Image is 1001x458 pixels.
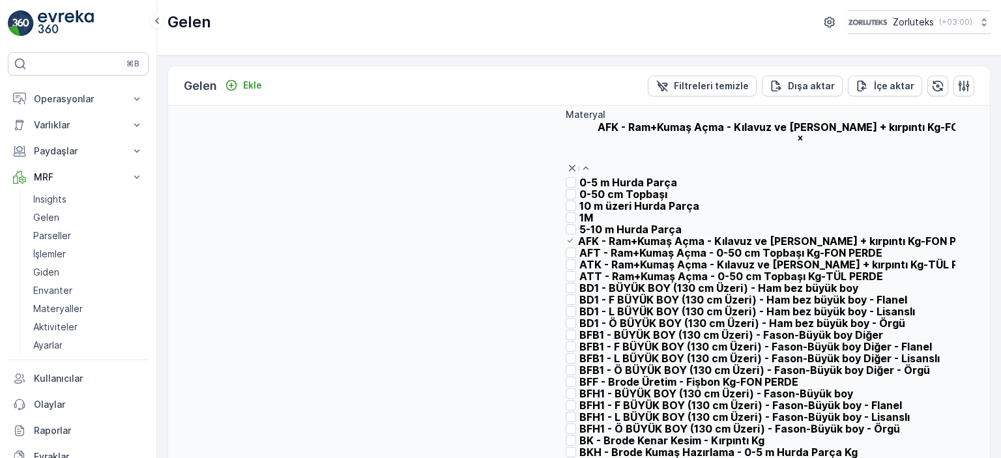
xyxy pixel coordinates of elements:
p: 0-50 cm Topbaşı [579,188,667,200]
p: Operasyonlar [34,93,123,106]
p: BFB1 - Ö BÜYÜK BOY (130 cm Üzeri) - Fason-Büyük boy Diğer - Örgü [579,364,930,376]
p: BD1 - Ö BÜYÜK BOY (130 cm Üzeri) - Ham bez büyük boy - Örgü [579,317,905,329]
p: BFH1 - F BÜYÜK BOY (130 cm Üzeri) - Fason-Büyük boy - Flanel [579,399,902,411]
p: 1M [579,212,593,223]
button: Operasyonlar [8,86,149,112]
p: Kullanıcılar [34,372,143,385]
a: Aktiviteler [28,318,149,336]
p: AFK - Ram+Kumaş Açma - Kılavuz ve [PERSON_NAME] + kırpıntı Kg-FON PERDE [578,235,983,247]
p: Gelen [167,12,211,33]
p: Materyal [566,108,605,121]
p: Varlıklar [34,119,123,132]
p: Dışa aktar [788,79,835,93]
p: Ayarlar [33,339,63,352]
p: ⌘B [126,59,139,69]
p: Parseller [33,229,71,242]
p: Envanter [33,284,72,297]
p: BFH1 - Ö BÜYÜK BOY (130 cm Üzeri) - Fason-Büyük boy - Örgü [579,423,900,435]
p: ATT - Ram+Kumaş Açma - 0-50 cm Topbaşı Kg-TÜL PERDE [579,270,883,282]
p: BK - Brode Kenar Kesim - Kırpıntı Kg [579,435,764,446]
img: 6-1-9-3_wQBzyll.png [848,15,888,29]
p: BD1 - F BÜYÜK BOY (130 cm Üzeri) - Ham bez büyük boy - Flanel [579,294,907,306]
img: logo_light-DOdMpM7g.png [38,10,94,36]
p: ( +03:00 ) [939,17,972,27]
p: Zorluteks [893,16,934,29]
a: Ayarlar [28,336,149,354]
p: Aktiviteler [33,321,78,334]
a: Kullanıcılar [8,365,149,392]
p: Raporlar [34,424,143,437]
a: Envanter [28,281,149,300]
p: Insights [33,193,66,206]
p: Paydaşlar [34,145,123,158]
p: MRF [34,171,123,184]
a: Giden [28,263,149,281]
a: Olaylar [8,392,149,418]
p: BFH1 - BÜYÜK BOY (130 cm Üzeri) - Fason-Büyük boy [579,388,853,399]
p: Giden [33,266,59,279]
p: BFB1 - BÜYÜK BOY (130 cm Üzeri) - Fason-Büyük boy Diğer [579,329,883,341]
p: BFF - Brode Üretim - Fişbon Kg-FON PERDE [579,376,798,388]
img: logo [8,10,34,36]
p: BD1 - L BÜYÜK BOY (130 cm Üzeri) - Ham bez büyük boy - Lisanslı [579,306,915,317]
button: Dışa aktar [762,76,843,96]
p: 0-5 m Hurda Parça [579,177,677,188]
p: BFH1 - L BÜYÜK BOY (130 cm Üzeri) - Fason-Büyük boy - Lisanslı [579,411,910,423]
button: Filtreleri temizle [648,76,757,96]
a: Parseller [28,227,149,245]
p: Gelen [184,77,217,95]
p: 5-10 m Hurda Parça [579,223,682,235]
button: MRF [8,164,149,190]
p: BFB1 - L BÜYÜK BOY (130 cm Üzeri) - Fason-Büyük boy Diğer - Lisanslı [579,352,940,364]
button: Ekle [220,78,267,93]
a: Raporlar [8,418,149,444]
p: Olaylar [34,398,143,411]
p: İçe aktar [874,79,914,93]
a: Insights [28,190,149,208]
a: Materyaller [28,300,149,318]
p: BD1 - BÜYÜK BOY (130 cm Üzeri) - Ham bez büyük boy [579,282,858,294]
a: Gelen [28,208,149,227]
a: İşlemler [28,245,149,263]
p: Gelen [33,211,59,224]
p: İşlemler [33,248,66,261]
p: Filtreleri temizle [674,79,749,93]
button: İçe aktar [848,76,922,96]
button: Zorluteks(+03:00) [848,10,991,34]
p: 10 m üzeri Hurda Parça [579,200,699,212]
p: BFB1 - F BÜYÜK BOY (130 cm Üzeri) - Fason-Büyük boy Diğer - Flanel [579,341,932,352]
button: Paydaşlar [8,138,149,164]
p: Materyaller [33,302,83,315]
p: Ekle [243,79,262,92]
p: BKH - Brode Kumaş Hazırlama - 0-5 m Hurda Parça Kg [579,446,858,458]
p: ATK - Ram+Kumaş Açma - Kılavuz ve [PERSON_NAME] + kırpıntı Kg-TÜL PERDE [579,259,985,270]
p: AFT - Ram+Kumaş Açma - 0-50 cm Topbaşı Kg-FON PERDE [579,247,882,259]
button: Varlıklar [8,112,149,138]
